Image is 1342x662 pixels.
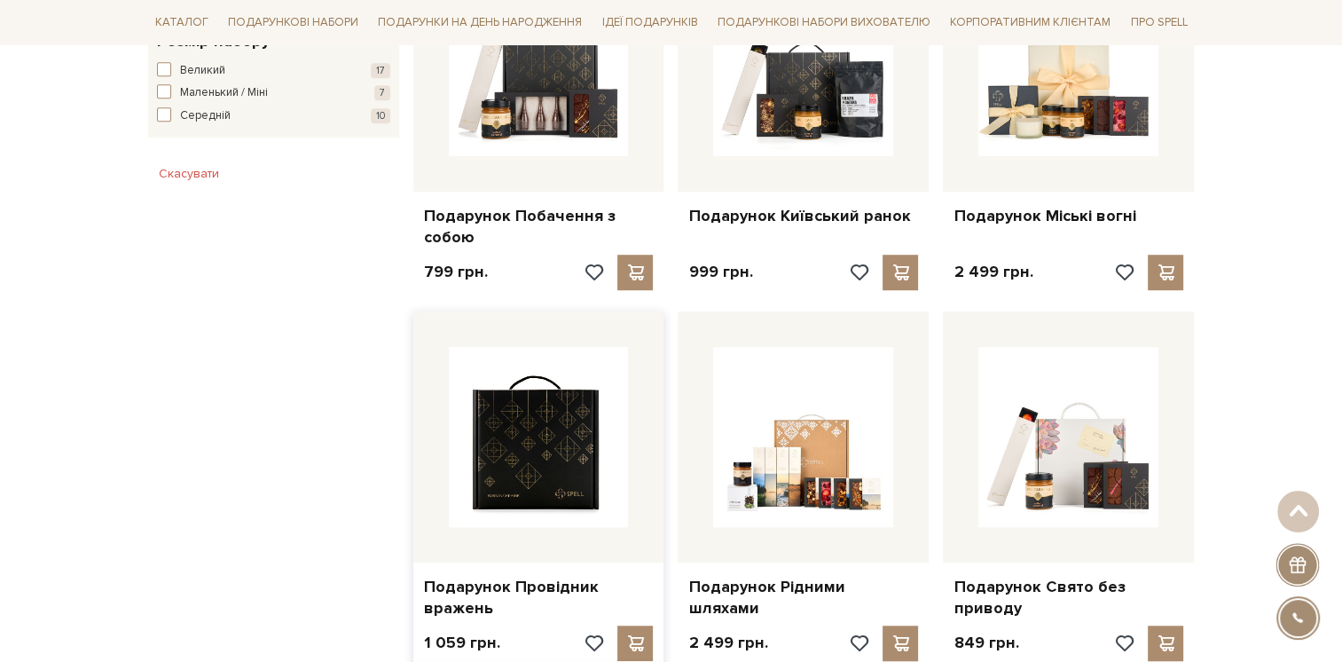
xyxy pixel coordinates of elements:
[954,206,1183,226] a: Подарунок Міські вогні
[594,9,704,36] a: Ідеї подарунків
[688,577,918,619] a: Подарунок Рідними шляхами
[221,9,365,36] a: Подарункові набори
[688,206,918,226] a: Подарунок Київський ранок
[180,62,225,80] span: Великий
[954,262,1032,282] p: 2 499 грн.
[954,633,1018,653] p: 849 грн.
[710,7,938,37] a: Подарункові набори вихователю
[449,347,629,527] img: Подарунок Провідник вражень
[157,107,390,125] button: Середній 10
[424,206,654,248] a: Подарунок Побачення з собою
[688,262,752,282] p: 999 грн.
[1123,9,1194,36] a: Про Spell
[371,63,390,78] span: 17
[374,85,390,100] span: 7
[157,62,390,80] button: Великий 17
[157,84,390,102] button: Маленький / Міні 7
[148,9,216,36] a: Каталог
[180,107,231,125] span: Середній
[424,577,654,619] a: Подарунок Провідник вражень
[424,262,488,282] p: 799 грн.
[688,633,767,653] p: 2 499 грн.
[424,633,500,653] p: 1 059 грн.
[943,7,1118,37] a: Корпоративним клієнтам
[371,9,589,36] a: Подарунки на День народження
[148,160,230,188] button: Скасувати
[371,108,390,123] span: 10
[180,84,268,102] span: Маленький / Міні
[954,577,1183,619] a: Подарунок Свято без приводу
